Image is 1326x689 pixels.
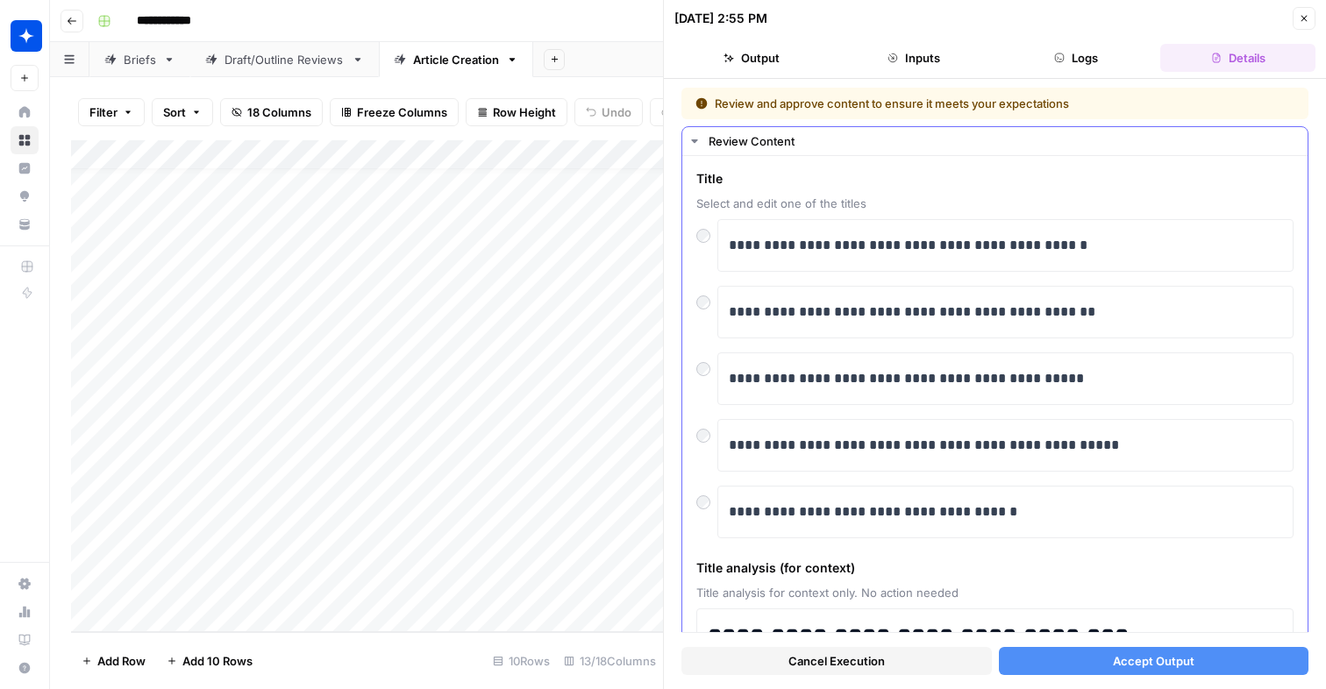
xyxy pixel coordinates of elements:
button: Inputs [837,44,992,72]
div: Review and approve content to ensure it meets your expectations [695,95,1182,112]
span: Title [696,170,1294,188]
button: Sort [152,98,213,126]
button: Row Height [466,98,567,126]
div: 13/18 Columns [557,647,663,675]
a: Briefs [89,42,190,77]
span: Accept Output [1113,652,1194,670]
span: 18 Columns [247,103,311,121]
button: Freeze Columns [330,98,459,126]
span: Title analysis for context only. No action needed [696,584,1294,601]
div: 10 Rows [486,647,557,675]
button: Review Content [682,127,1308,155]
div: Draft/Outline Reviews [225,51,345,68]
button: Add Row [71,647,156,675]
button: 18 Columns [220,98,323,126]
a: Learning Hub [11,626,39,654]
span: Add Row [97,652,146,670]
div: Review Content [709,132,1297,150]
button: Filter [78,98,145,126]
span: Select and edit one of the titles [696,195,1294,212]
button: Details [1160,44,1315,72]
span: Undo [602,103,631,121]
span: Freeze Columns [357,103,447,121]
a: Home [11,98,39,126]
span: Add 10 Rows [182,652,253,670]
button: Workspace: Wiz [11,14,39,58]
a: Browse [11,126,39,154]
div: [DATE] 2:55 PM [674,10,767,27]
button: Cancel Execution [681,647,992,675]
span: Cancel Execution [788,652,885,670]
div: Briefs [124,51,156,68]
a: Draft/Outline Reviews [190,42,379,77]
button: Accept Output [999,647,1309,675]
div: Article Creation [413,51,499,68]
a: Your Data [11,210,39,238]
button: Add 10 Rows [156,647,263,675]
button: Logs [999,44,1154,72]
button: Undo [574,98,643,126]
span: Filter [89,103,118,121]
a: Article Creation [379,42,533,77]
a: Insights [11,154,39,182]
span: Sort [163,103,186,121]
button: Help + Support [11,654,39,682]
a: Opportunities [11,182,39,210]
button: Output [674,44,830,72]
span: Row Height [493,103,556,121]
span: Title analysis (for context) [696,559,1294,577]
a: Usage [11,598,39,626]
img: Wiz Logo [11,20,42,52]
a: Settings [11,570,39,598]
